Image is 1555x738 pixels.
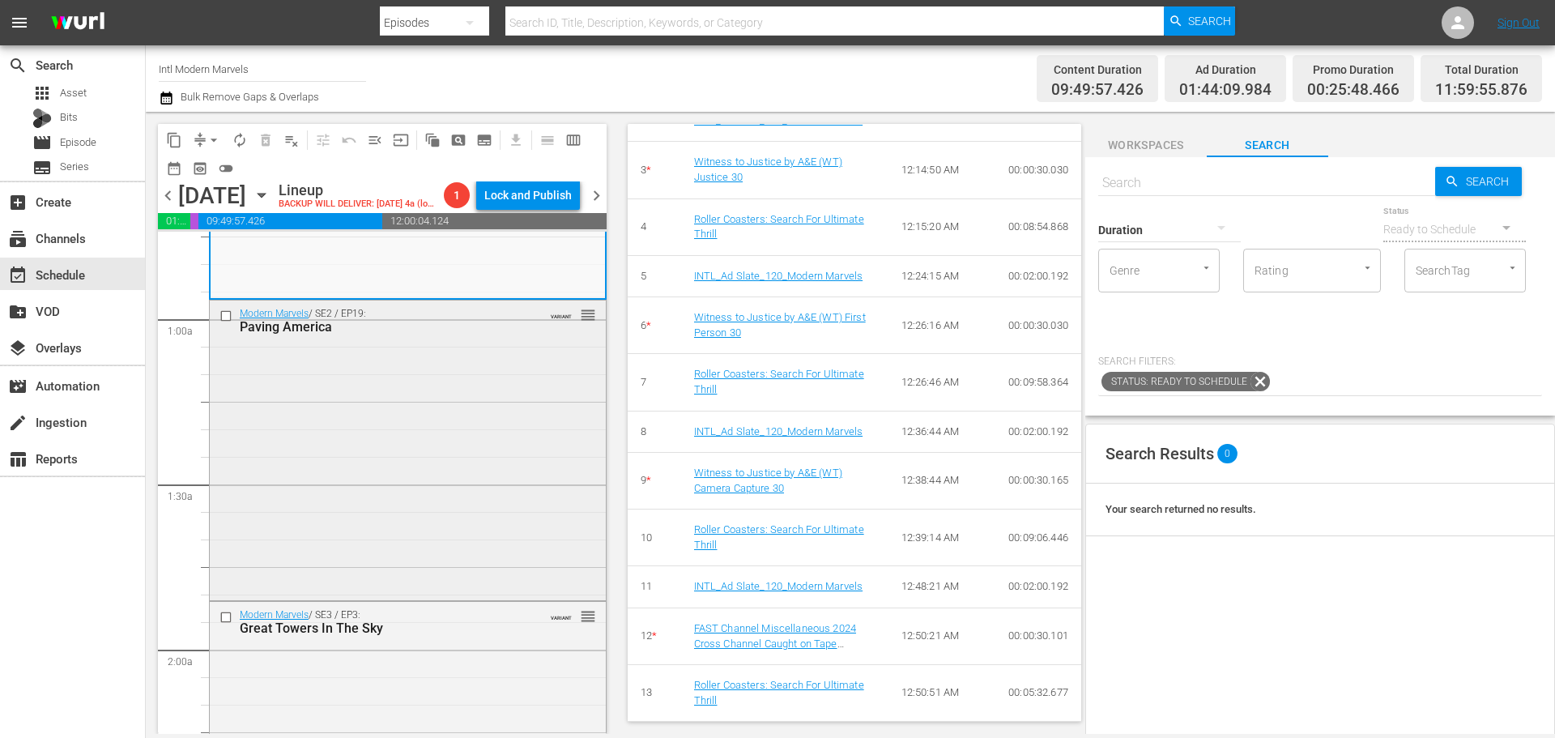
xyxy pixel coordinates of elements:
[450,132,466,148] span: pageview_outlined
[476,132,492,148] span: subtitles_outlined
[198,213,382,229] span: 09:49:57.426
[888,608,996,665] td: 12:50:21 AM
[240,308,525,335] div: / SE2 / EP19:
[628,411,681,453] td: 8
[694,156,842,183] a: Witness to Justice by A&E (WT) Justice 30
[367,132,383,148] span: menu_open
[32,133,52,152] span: Episode
[8,56,28,75] span: Search
[60,85,87,101] span: Asset
[158,213,190,229] span: 01:44:09.984
[995,665,1081,722] td: 00:05:32.677
[694,679,864,706] a: Roller Coasters: Search For Ultimate Thrill
[8,377,28,396] span: Automation
[161,127,187,153] span: Copy Lineup
[628,453,681,510] td: 9
[888,142,996,198] td: 12:14:50 AM
[888,255,996,297] td: 12:24:15 AM
[1459,167,1522,196] span: Search
[227,127,253,153] span: Loop Content
[161,156,187,181] span: Month Calendar View
[60,134,96,151] span: Episode
[32,83,52,103] span: Asset
[166,160,182,177] span: date_range_outlined
[628,665,681,722] td: 13
[1497,16,1540,29] a: Sign Out
[995,566,1081,608] td: 00:02:00.192
[1106,444,1214,463] span: Search Results
[995,411,1081,453] td: 00:02:00.192
[206,132,222,148] span: arrow_drop_down
[694,213,864,241] a: Roller Coasters: Search For Ultimate Thrill
[190,213,198,229] span: 00:25:48.466
[580,608,596,625] span: reorder
[1164,6,1235,36] button: Search
[218,160,234,177] span: toggle_off
[279,199,437,210] div: BACKUP WILL DELIVER: [DATE] 4a (local)
[424,132,441,148] span: auto_awesome_motion_outlined
[158,186,178,206] span: chevron_left
[476,181,580,210] button: Lock and Publish
[178,182,246,209] div: [DATE]
[336,127,362,153] span: Revert to Primary Episode
[471,127,497,153] span: Create Series Block
[1179,58,1272,81] div: Ad Duration
[1051,58,1144,81] div: Content Duration
[628,198,681,255] td: 4
[32,158,52,177] span: Series
[580,306,596,322] button: reorder
[995,198,1081,255] td: 00:08:54.868
[362,127,388,153] span: Fill episodes with ad slates
[628,255,681,297] td: 5
[305,124,336,156] span: Customize Events
[628,566,681,608] td: 11
[1435,81,1527,100] span: 11:59:55.876
[560,127,586,153] span: Week Calendar View
[232,132,248,148] span: autorenew_outlined
[628,142,681,198] td: 3
[995,142,1081,198] td: 00:00:30.030
[382,213,607,229] span: 12:00:04.124
[694,467,842,494] a: Witness to Justice by A&E (WT) Camera Capture 30
[565,132,582,148] span: calendar_view_week_outlined
[995,297,1081,354] td: 00:00:30.030
[888,665,996,722] td: 12:50:51 AM
[8,193,28,212] span: Create
[8,450,28,469] span: Reports
[10,13,29,32] span: menu
[888,198,996,255] td: 12:15:20 AM
[694,622,856,664] a: FAST Channel Miscellaneous 2024 Cross Channel Caught on Tape Overview 30
[1051,81,1144,100] span: 09:49:57.426
[628,297,681,354] td: 6
[694,368,864,395] a: Roller Coasters: Search For Ultimate Thrill
[529,124,560,156] span: Day Calendar View
[187,127,227,153] span: Remove Gaps & Overlaps
[995,354,1081,411] td: 00:09:58.364
[8,339,28,358] span: Overlays
[628,608,681,665] td: 12
[580,306,596,324] span: reorder
[60,109,78,126] span: Bits
[995,608,1081,665] td: 00:00:30.101
[628,510,681,566] td: 10
[60,159,89,175] span: Series
[1435,167,1522,196] button: Search
[213,156,239,181] span: 24 hours Lineup View is OFF
[1188,6,1231,36] span: Search
[393,132,409,148] span: input
[995,255,1081,297] td: 00:02:00.192
[1085,135,1207,156] span: Workspaces
[279,181,437,199] div: Lineup
[8,229,28,249] span: Channels
[1199,260,1214,275] button: Open
[192,160,208,177] span: preview_outlined
[694,580,863,592] a: INTL_Ad Slate_120_Modern Marvels
[240,609,525,636] div: / SE3 / EP3:
[551,608,572,621] span: VARIANT
[586,186,607,206] span: chevron_right
[694,114,863,126] a: INTL_Ad Slate_120_Modern Marvels
[444,189,470,202] span: 1
[888,411,996,453] td: 12:36:44 AM
[1435,58,1527,81] div: Total Duration
[187,156,213,181] span: View Backup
